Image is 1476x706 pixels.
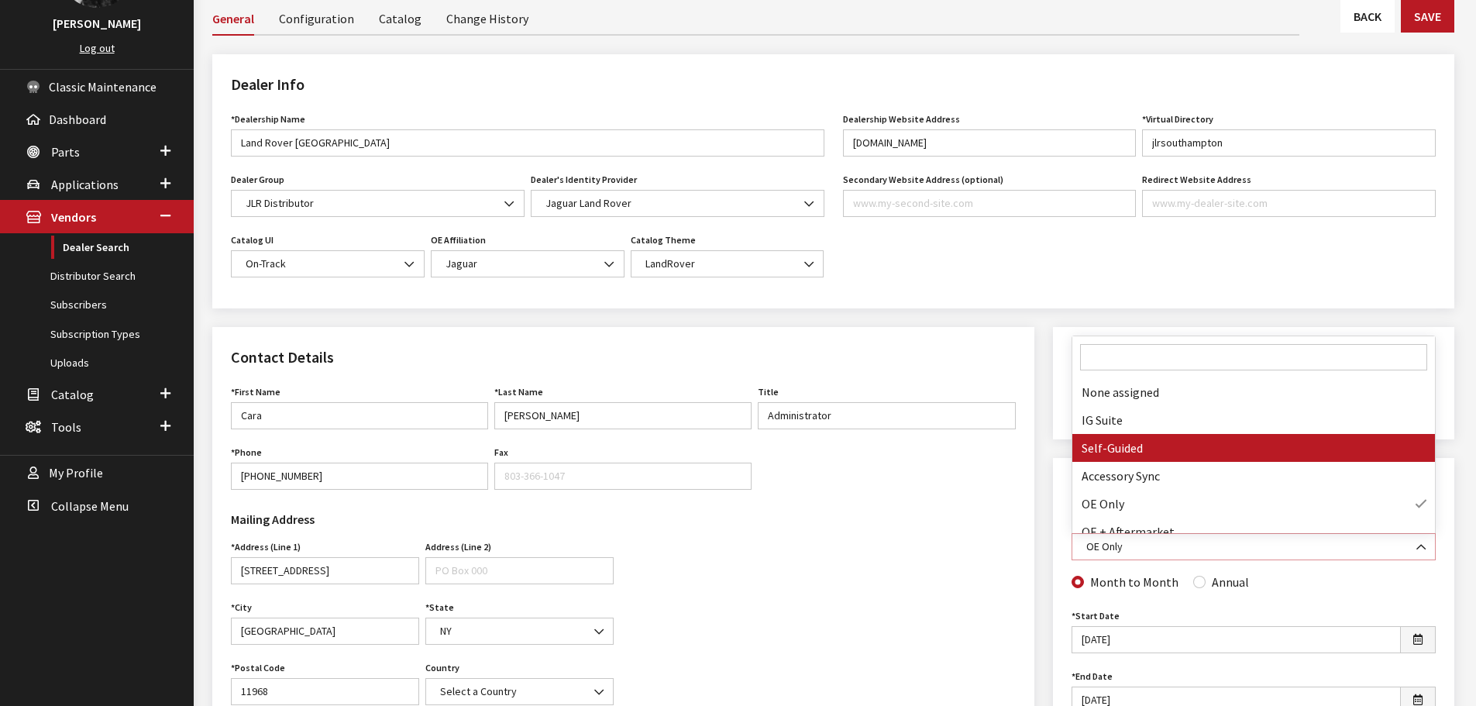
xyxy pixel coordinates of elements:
[1082,539,1426,555] span: OE Only
[49,79,157,95] span: Classic Maintenance
[425,540,491,554] label: Address (Line 2)
[758,385,779,399] label: Title
[231,601,252,615] label: City
[843,112,960,126] label: Dealership Website Address
[1072,378,1435,406] li: None assigned
[49,112,106,127] span: Dashboard
[80,41,115,55] a: Log out
[231,540,301,554] label: Address (Line 1)
[541,195,814,212] span: Jaguar Land Rover
[1142,173,1251,187] label: Redirect Website Address
[49,466,103,481] span: My Profile
[231,618,419,645] input: Rock Hill
[425,678,614,705] span: Select a Country
[1072,626,1401,653] input: M/d/yyyy
[231,557,419,584] input: 153 South Oakland Avenue
[1072,609,1120,623] label: Start Date
[1072,533,1436,560] span: OE Only
[431,233,486,247] label: OE Affiliation
[631,250,824,277] span: LandRover
[231,173,284,187] label: Dealer Group
[1142,129,1436,157] input: site-name
[843,129,1137,157] input: www.my-dealer-site.com
[1400,626,1436,653] button: Open date picker
[231,346,1016,369] h2: Contact Details
[51,498,129,514] span: Collapse Menu
[51,144,80,160] span: Parts
[758,402,1015,429] input: Manager
[431,250,624,277] span: Jaguar
[425,557,614,584] input: PO Box 000
[231,250,425,277] span: On-Track
[1072,490,1435,518] li: OE Only
[1142,190,1436,217] input: www.my-dealer-site.com
[1142,112,1213,126] label: *Virtual Directory
[1072,462,1435,490] li: Accessory Sync
[1072,406,1435,434] li: IG Suite
[531,173,637,187] label: Dealer's Identity Provider
[494,446,508,460] label: Fax
[435,684,604,700] span: Select a Country
[843,173,1003,187] label: Secondary Website Address (optional)
[231,402,488,429] input: John
[231,112,305,126] label: *Dealership Name
[494,463,752,490] input: 803-366-1047
[51,387,94,402] span: Catalog
[379,2,421,34] a: Catalog
[843,190,1137,217] input: www.my-second-site.com
[15,14,178,33] h3: [PERSON_NAME]
[425,618,614,645] span: NY
[1072,670,1113,684] label: End Date
[1072,518,1435,546] li: OE + Aftermarket
[231,678,419,705] input: 29730
[1090,573,1178,591] label: Month to Month
[231,446,262,460] label: Phone
[531,190,824,217] span: Jaguar Land Rover
[435,623,604,639] span: NY
[1212,573,1249,591] label: Annual
[641,256,814,272] span: LandRover
[212,2,254,36] a: General
[231,190,525,217] span: JLR Distributor
[231,661,285,675] label: Postal Code
[494,385,543,399] label: Last Name
[494,402,752,429] input: Doe
[51,419,81,435] span: Tools
[425,661,459,675] label: Country
[241,256,415,272] span: On-Track
[231,463,488,490] input: 888-579-4458
[631,233,696,247] label: Catalog Theme
[231,233,274,247] label: Catalog UI
[446,2,528,34] a: Change History
[241,195,514,212] span: JLR Distributor
[425,601,454,615] label: State
[231,510,614,529] h3: Mailing Address
[231,385,280,399] label: First Name
[231,129,824,157] input: My Dealer
[279,2,354,34] a: Configuration
[51,210,96,226] span: Vendors
[1072,434,1435,462] li: Self-Guided
[1080,344,1427,370] input: Search
[51,177,119,192] span: Applications
[231,73,1436,96] h2: Dealer Info
[441,256,614,272] span: Jaguar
